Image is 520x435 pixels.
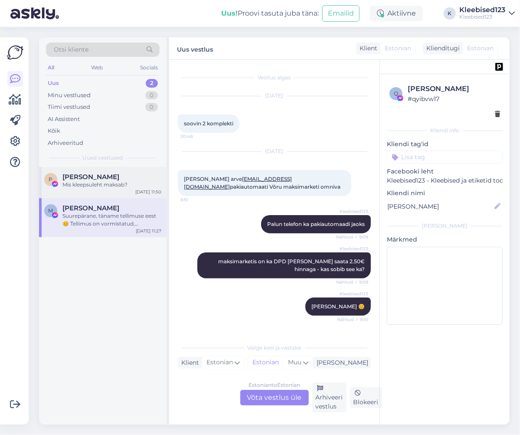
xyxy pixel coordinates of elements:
div: [PERSON_NAME] [387,222,503,230]
div: 0 [145,103,158,111]
label: Uus vestlus [177,43,213,54]
div: Tiimi vestlused [48,103,90,111]
div: Klient [356,44,377,53]
span: M [49,207,53,214]
span: Piret Kolk [62,173,119,181]
span: Estonian [206,358,233,367]
span: 8:51 [180,196,213,203]
b: Uus! [221,9,238,17]
div: Kliendi info [387,127,503,134]
div: Arhiveeri vestlus [312,383,347,412]
div: [DATE] 11:50 [135,189,161,195]
div: [PERSON_NAME] [408,84,500,94]
div: [DATE] [178,147,371,155]
span: Otsi kliente [54,45,88,54]
div: Kõik [48,127,60,135]
div: Blokeeri [350,387,382,408]
span: Estonian [467,44,494,53]
span: Muu [288,358,301,366]
span: 20:48 [180,133,213,140]
button: Emailid [322,5,360,22]
span: Nähtud ✓ 9:09 [336,279,368,285]
input: Lisa tag [387,150,503,164]
div: Socials [138,62,160,73]
span: Merike Niitmets [62,204,119,212]
div: Klienditugi [423,44,460,53]
span: P [49,176,53,183]
div: Võta vestlus üle [240,390,309,406]
span: [PERSON_NAME] arve pakiautomaati Võru maksimarketi omniva [184,176,340,190]
div: Vestlus algas [178,74,371,82]
div: Arhiveeritud [48,139,83,147]
img: Askly Logo [7,44,23,61]
div: Web [90,62,105,73]
p: Kliendi tag'id [387,140,503,149]
span: Kleebised123 [336,208,368,215]
div: [DATE] [178,92,371,100]
div: [DATE] 11:27 [136,228,161,234]
div: # qyibvw17 [408,94,500,104]
div: 2 [146,79,158,88]
span: Kleebised123 [336,245,368,252]
div: Uus [48,79,59,88]
span: q [394,90,398,97]
div: Kleebised123 [459,7,505,13]
div: Aktiivne [370,6,423,21]
div: Estonian [248,356,283,369]
a: Kleebised123Kleebised123 [459,7,515,20]
span: Nähtud ✓ 9:09 [336,234,368,240]
span: Nähtud ✓ 9:10 [336,316,368,323]
div: AI Assistent [48,115,80,124]
input: Lisa nimi [387,202,493,211]
div: All [46,62,56,73]
img: pd [495,63,503,71]
div: Estonian to Estonian [249,381,300,389]
span: [PERSON_NAME] 😊 [311,303,365,310]
div: K [444,7,456,20]
div: Klient [178,358,199,367]
span: Kleebised123 [336,291,368,297]
span: Palun telefon ka pakiautomaadi jaoks [267,221,365,227]
div: 0 [145,91,158,100]
span: Estonian [385,44,411,53]
span: maksimarketis on ka DPD [PERSON_NAME] saata 2.50€ hinnaga - kas sobib see ka? [218,258,366,272]
div: Mis kleepsuleht maksab? [62,181,161,189]
div: Proovi tasuta juba täna: [221,8,319,19]
p: Kleebised123 - Kleebised ja etiketid toodetele ning kleebised autodele. [387,176,503,185]
div: Valige keel ja vastake [178,344,371,352]
div: [PERSON_NAME] [313,358,368,367]
p: Facebooki leht [387,167,503,176]
p: Märkmed [387,235,503,244]
span: soovin 2 komplekti [184,120,233,127]
div: Kleebised123 [459,13,505,20]
div: Minu vestlused [48,91,91,100]
span: Uued vestlused [83,154,123,162]
div: Suurepärane, täname tellimuse eest 😊 Tellimus on vormistatud, [PERSON_NAME] e-kirjaga saadetud - ... [62,212,161,228]
p: Kliendi nimi [387,189,503,198]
